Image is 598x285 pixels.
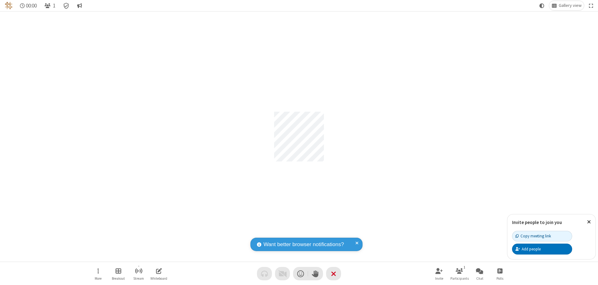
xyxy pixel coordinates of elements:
[559,3,581,8] span: Gallery view
[42,1,58,10] button: Open participant list
[129,265,148,283] button: Start streaming
[430,265,448,283] button: Invite participants (⌘+Shift+I)
[496,277,503,280] span: Polls
[26,3,37,9] span: 00:00
[275,267,290,280] button: Video
[462,264,467,270] div: 1
[549,1,584,10] button: Change layout
[109,265,128,283] button: Manage Breakout Rooms
[5,2,12,9] img: QA Selenium DO NOT DELETE OR CHANGE
[112,277,125,280] span: Breakout
[89,265,107,283] button: Open menu
[308,267,323,280] button: Raise hand
[149,265,168,283] button: Open shared whiteboard
[582,214,596,230] button: Close popover
[586,1,596,10] button: Fullscreen
[257,267,272,280] button: Audio problem - check your Internet connection or call by phone
[60,1,72,10] div: Meeting details Encryption enabled
[470,265,489,283] button: Open chat
[133,277,144,280] span: Stream
[53,3,55,9] span: 1
[450,277,469,280] span: Participants
[17,1,40,10] div: Timer
[326,267,341,280] button: End or leave meeting
[435,277,443,280] span: Invite
[450,265,469,283] button: Open participant list
[293,267,308,280] button: Send a reaction
[95,277,102,280] span: More
[512,219,562,225] label: Invite people to join you
[150,277,167,280] span: Whiteboard
[512,244,572,254] button: Add people
[263,241,344,249] span: Want better browser notifications?
[476,277,483,280] span: Chat
[537,1,547,10] button: Using system theme
[515,233,551,239] div: Copy meeting link
[74,1,84,10] button: Conversation
[491,265,509,283] button: Open poll
[512,231,572,241] button: Copy meeting link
